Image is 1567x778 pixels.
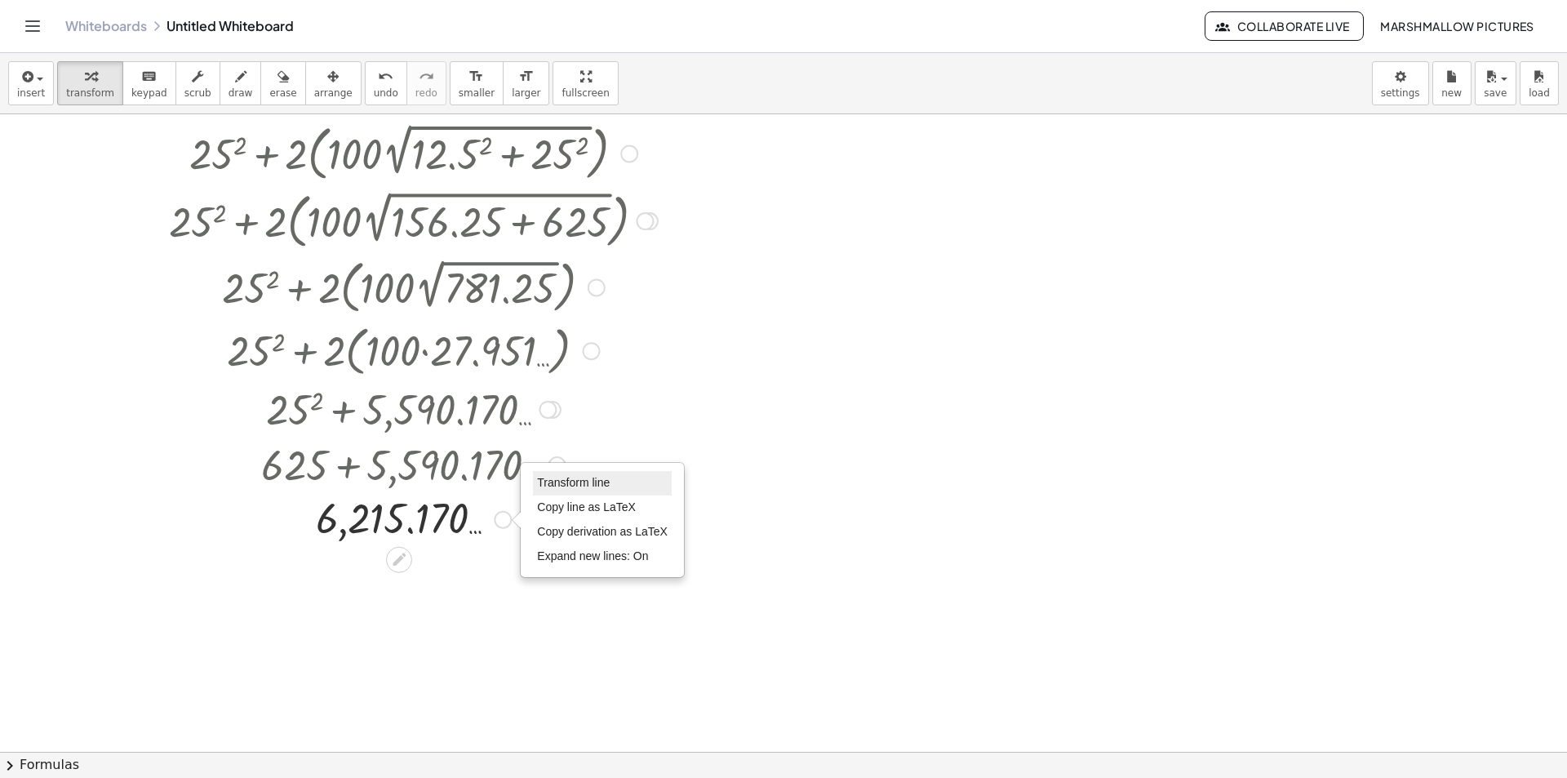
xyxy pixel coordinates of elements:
[537,525,668,538] span: Copy derivation as LaTeX
[20,13,46,39] button: Toggle navigation
[537,549,648,562] span: Expand new lines: On
[1219,19,1349,33] span: Collaborate Live
[1475,61,1516,105] button: save
[57,61,123,105] button: transform
[378,67,393,87] i: undo
[562,87,609,99] span: fullscreen
[419,67,434,87] i: redo
[314,87,353,99] span: arrange
[220,61,262,105] button: draw
[305,61,362,105] button: arrange
[459,87,495,99] span: smaller
[468,67,484,87] i: format_size
[415,87,437,99] span: redo
[1529,87,1550,99] span: load
[184,87,211,99] span: scrub
[537,500,636,513] span: Copy line as LaTeX
[65,18,147,34] a: Whiteboards
[1381,87,1420,99] span: settings
[406,61,446,105] button: redoredo
[1432,61,1472,105] button: new
[553,61,618,105] button: fullscreen
[1380,19,1534,33] span: Marshmallow Pictures
[386,546,412,572] div: Edit math
[1367,11,1547,41] button: Marshmallow Pictures
[365,61,407,105] button: undoundo
[518,67,534,87] i: format_size
[512,87,540,99] span: larger
[537,476,610,489] span: Transform line
[1520,61,1559,105] button: load
[1205,11,1363,41] button: Collaborate Live
[229,87,253,99] span: draw
[260,61,305,105] button: erase
[131,87,167,99] span: keypad
[141,67,157,87] i: keyboard
[269,87,296,99] span: erase
[1441,87,1462,99] span: new
[503,61,549,105] button: format_sizelarger
[175,61,220,105] button: scrub
[17,87,45,99] span: insert
[122,61,176,105] button: keyboardkeypad
[66,87,114,99] span: transform
[450,61,504,105] button: format_sizesmaller
[1484,87,1507,99] span: save
[1372,61,1429,105] button: settings
[8,61,54,105] button: insert
[374,87,398,99] span: undo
